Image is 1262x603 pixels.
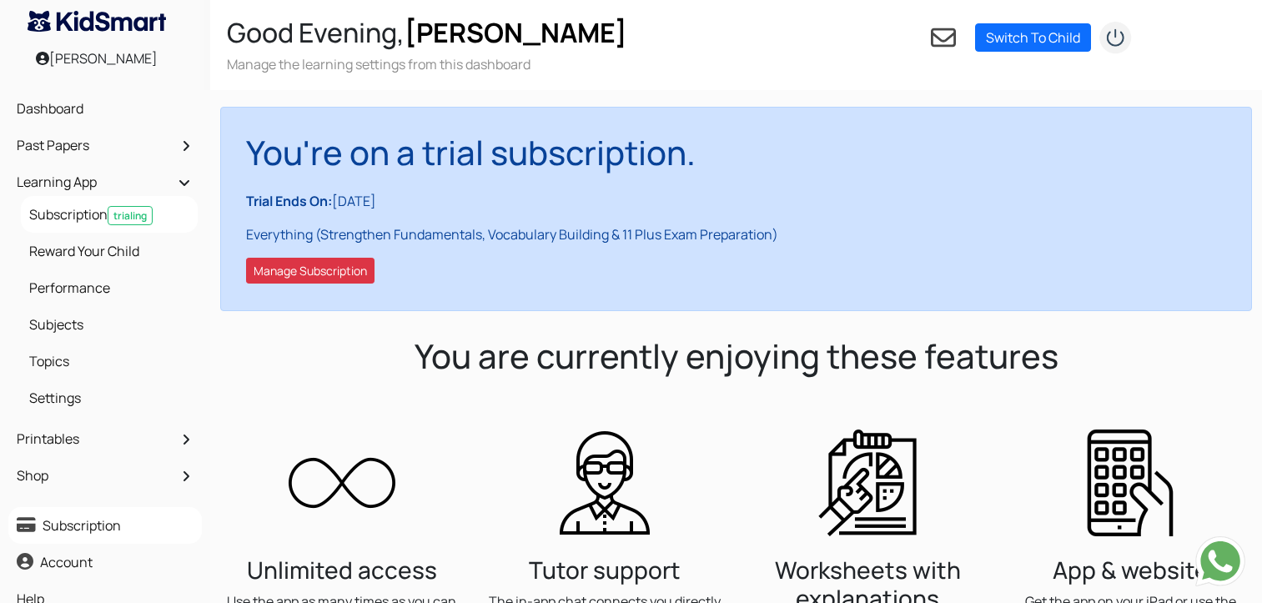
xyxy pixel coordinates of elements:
a: Performance [25,274,194,302]
b: Trial Ends On: [246,192,332,210]
img: All answers come with detailed explanation to 11 plus questions and all other worksheets [814,430,921,536]
span: [PERSON_NAME] [405,14,627,51]
img: KidSmart logo [28,11,166,32]
p: [DATE] [246,191,1238,211]
a: Shop [13,461,198,490]
a: Past Papers [13,131,198,159]
a: Subscriptiontrialing [25,200,194,229]
h1: You are currently enjoying these features [220,324,1252,388]
a: Subjects [25,310,194,339]
a: Switch To Child [975,23,1091,52]
h3: App & website [1009,556,1252,585]
a: Dashboard [13,94,198,123]
a: Settings [25,384,194,412]
img: Access the worksheets on a tablet or the website [1077,430,1184,536]
img: Send whatsapp message to +442080035976 [1195,536,1245,586]
a: Topics [25,347,194,375]
a: Printables [13,425,198,453]
a: Learning App [13,168,198,196]
h1: You're on a trial subscription. [246,121,1238,184]
button: Manage Subscription [246,258,375,284]
img: You get unlimited access to 11 plus questions and worksheets [289,430,395,536]
h2: Good Evening, [227,17,627,48]
h3: Tutor support [483,556,726,585]
h3: Unlimited access [220,556,463,585]
a: Account [13,548,198,576]
p: Everything (Strengthen Fundamentals, Vocabulary Building & 11 Plus Exam Preparation) [246,224,1238,244]
h3: Manage the learning settings from this dashboard [227,55,627,73]
span: trialing [108,206,153,225]
a: Reward Your Child [25,237,194,265]
a: Subscription [13,511,198,540]
img: logout2.png [1099,21,1132,54]
img: Anytime support available by our expert tutors. Use the in-app chat to ask anything to the tutors. [551,430,658,536]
